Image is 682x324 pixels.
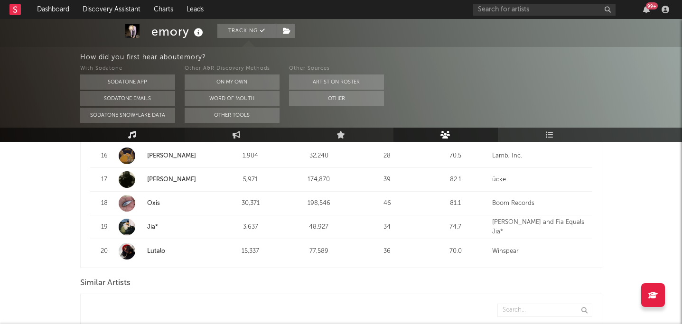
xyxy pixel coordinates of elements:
[80,74,175,90] button: Sodatone App
[424,247,487,256] div: 70.0
[424,199,487,208] div: 81.1
[497,304,592,317] input: Search...
[287,222,351,232] div: 48,927
[119,171,214,188] a: [PERSON_NAME]
[355,247,419,256] div: 36
[119,148,214,164] a: [PERSON_NAME]
[95,247,114,256] div: 20
[492,151,588,161] div: Lamb, Inc.
[492,199,588,208] div: Boom Records
[219,175,282,185] div: 5,971
[119,195,214,212] a: Oxis
[80,91,175,106] button: Sodatone Emails
[219,222,282,232] div: 3,637
[80,278,131,289] span: Similar Artists
[492,175,588,185] div: ücke
[219,151,282,161] div: 1,904
[287,199,351,208] div: 198,546
[424,175,487,185] div: 82.1
[185,63,280,74] div: Other A&R Discovery Methods
[147,153,196,159] a: [PERSON_NAME]
[219,199,282,208] div: 30,371
[492,218,588,236] div: [PERSON_NAME] and Fia Equals Jia*
[147,248,165,254] a: Lutalo
[217,24,277,38] button: Tracking
[355,222,419,232] div: 34
[424,151,487,161] div: 70.5
[643,6,650,13] button: 99+
[95,151,114,161] div: 16
[287,247,351,256] div: 77,589
[147,200,160,206] a: Oxis
[219,247,282,256] div: 15,337
[119,243,214,259] a: Lutalo
[289,91,384,106] button: Other
[95,175,114,185] div: 17
[355,199,419,208] div: 46
[185,108,280,123] button: Other Tools
[424,222,487,232] div: 74.7
[473,4,616,16] input: Search for artists
[151,24,206,39] div: emory
[355,151,419,161] div: 28
[646,2,658,9] div: 99 +
[289,63,384,74] div: Other Sources
[95,199,114,208] div: 18
[95,222,114,232] div: 19
[147,176,196,183] a: [PERSON_NAME]
[355,175,419,185] div: 39
[185,74,280,90] button: On My Own
[185,91,280,106] button: Word Of Mouth
[289,74,384,90] button: Artist on Roster
[80,108,175,123] button: Sodatone Snowflake Data
[492,247,588,256] div: Winspear
[287,175,351,185] div: 174,870
[287,151,351,161] div: 32,240
[80,63,175,74] div: With Sodatone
